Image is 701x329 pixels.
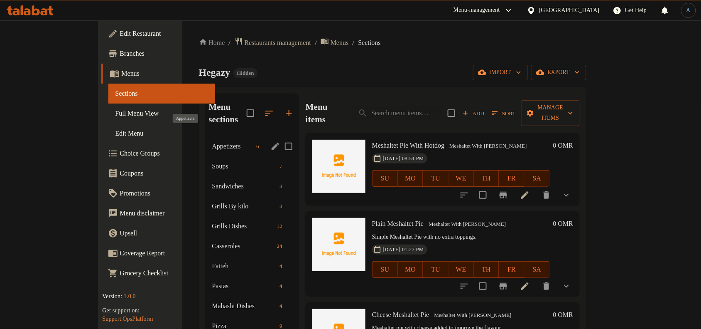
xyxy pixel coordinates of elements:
[487,107,521,120] span: Sort items
[372,170,398,187] button: SU
[276,161,286,171] div: items
[120,29,208,39] span: Edit Restaurant
[460,107,487,120] button: Add
[245,38,311,48] span: Restaurants management
[276,203,286,210] span: 8
[553,140,573,151] h6: 0 OMR
[460,107,487,120] span: Add item
[376,173,395,185] span: SU
[120,228,208,238] span: Upsell
[454,185,474,205] button: sort-choices
[528,103,573,124] span: Manage items
[101,243,215,263] a: Coverage Report
[477,264,496,276] span: TH
[520,190,530,200] a: Edit menu item
[449,170,474,187] button: WE
[276,281,286,291] div: items
[206,256,299,276] div: Fatteh4
[209,101,247,126] h2: Menu sections
[446,141,530,151] span: Meshaltet With [PERSON_NAME]
[102,293,122,299] span: Version:
[446,141,530,151] div: Meshaltet With Falahy Ghee
[474,277,492,295] span: Select to update
[474,170,499,187] button: TH
[123,293,135,299] span: 1.0.0
[120,188,208,198] span: Promotions
[276,261,286,271] div: items
[206,236,299,256] div: Casseroles24
[454,276,474,296] button: sort-choices
[312,140,365,193] img: Meshaltet Pie With Hotdog
[108,104,215,124] a: Full Menu View
[276,201,286,211] div: items
[306,101,341,126] h2: Menu items
[206,176,299,196] div: Sandwiches8
[276,301,286,311] div: items
[101,143,215,163] a: Choice Groups
[276,163,286,171] span: 7
[452,173,471,185] span: WE
[253,143,262,151] span: 6
[372,220,424,227] span: Plain Meshaltet Pie
[537,276,556,296] button: delete
[115,129,208,139] span: Edit Menu
[556,185,576,205] button: show more
[525,170,550,187] button: SA
[233,68,257,78] div: Hidden
[477,173,496,185] span: TH
[101,263,215,283] a: Grocery Checklist
[212,181,277,191] span: Sandwiches
[276,262,286,270] span: 4
[274,223,286,230] span: 12
[474,261,499,278] button: TH
[276,302,286,310] span: 4
[372,142,445,149] span: Meshaltet Pie With Hotdog
[101,24,215,44] a: Edit Restaurant
[376,264,395,276] span: SU
[212,261,277,271] div: Fatteh
[274,242,286,250] span: 24
[102,316,153,322] a: Support.OpsPlatform
[235,37,311,48] a: Restaurants management
[274,221,286,231] div: items
[212,221,274,231] span: Grills Dishes
[528,264,547,276] span: SA
[539,6,600,15] div: [GEOGRAPHIC_DATA]
[120,148,208,158] span: Choice Groups
[212,301,277,311] span: Mahashi Dishes
[453,5,500,15] div: Menu-management
[521,100,580,126] button: Manage items
[121,69,208,79] span: Menus
[380,246,427,254] span: [DATE] 01:27 PM
[206,136,299,156] div: Appetizers6edit
[212,281,277,291] span: Pastas
[490,107,517,120] button: Sort
[101,223,215,243] a: Upsell
[531,65,587,80] button: export
[120,168,208,178] span: Coupons
[398,170,423,187] button: MO
[120,49,208,59] span: Branches
[401,264,420,276] span: MO
[120,208,208,218] span: Menu disclaimer
[499,170,525,187] button: FR
[425,220,509,229] span: Meshaltet With [PERSON_NAME]
[101,64,215,84] a: Menus
[120,268,208,278] span: Grocery Checklist
[553,309,573,321] h6: 0 OMR
[372,261,398,278] button: SU
[228,38,231,48] li: /
[276,181,286,191] div: items
[426,264,445,276] span: TU
[242,104,259,122] span: Select all sections
[502,173,521,185] span: FR
[206,296,299,316] div: Mahashi Dishes4
[474,186,492,204] span: Select to update
[502,264,521,276] span: FR
[212,241,274,251] div: Casseroles
[115,109,208,119] span: Full Menu View
[425,220,509,230] div: Meshaltet With Falahy Ghee
[358,38,381,48] span: Sections
[452,264,471,276] span: WE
